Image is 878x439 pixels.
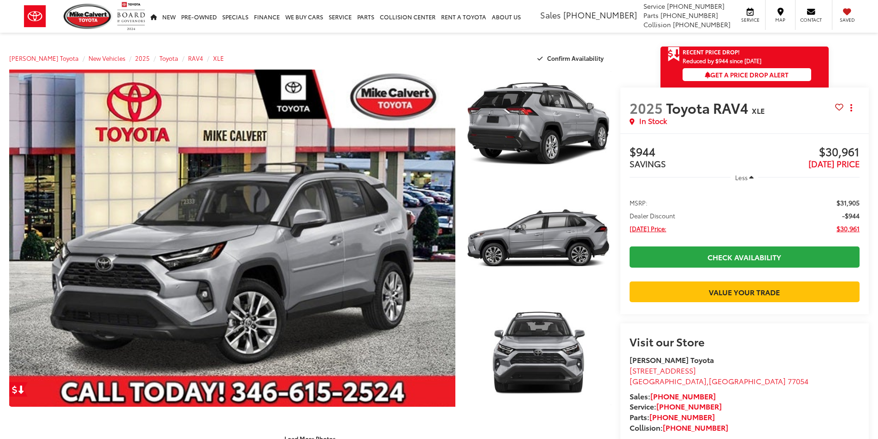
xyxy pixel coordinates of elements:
strong: Sales: [630,391,716,401]
button: Confirm Availability [532,50,611,66]
a: Expand Photo 3 [466,298,611,407]
img: 2025 Toyota RAV4 XLE [464,182,612,294]
span: Parts [643,11,659,20]
span: Confirm Availability [547,54,604,62]
a: [PHONE_NUMBER] [663,422,728,433]
span: $30,961 [744,146,860,159]
span: Contact [800,17,822,23]
span: SAVINGS [630,158,666,170]
span: In Stock [639,116,667,126]
span: Less [735,173,748,181]
h2: Visit our Store [630,335,860,347]
span: Recent Price Drop! [683,48,740,56]
img: 2025 Toyota RAV4 XLE [5,68,460,409]
span: [PHONE_NUMBER] [673,20,731,29]
span: Toyota RAV4 [666,98,752,117]
span: 2025 [630,98,663,117]
span: [GEOGRAPHIC_DATA] [630,375,707,386]
span: 77054 [788,375,808,386]
span: $31,905 [837,198,860,207]
button: Actions [843,100,860,116]
a: Check Availability [630,246,860,267]
span: , [630,375,808,386]
span: [DATE] Price: [630,224,666,233]
span: dropdown dots [850,104,852,111]
span: Get a Price Drop Alert [705,70,789,79]
span: [PHONE_NUMBER] [667,1,725,11]
span: Saved [837,17,857,23]
a: Expand Photo 2 [466,184,611,293]
img: 2025 Toyota RAV4 XLE [464,297,612,408]
strong: Parts: [630,411,715,422]
a: 2025 [135,54,150,62]
span: Collision [643,20,671,29]
a: [PHONE_NUMBER] [656,401,722,411]
a: RAV4 [188,54,203,62]
a: Expand Photo 1 [466,70,611,179]
a: Expand Photo 0 [9,70,455,407]
span: Service [643,1,665,11]
span: $944 [630,146,745,159]
button: Less [731,169,758,186]
strong: [PERSON_NAME] Toyota [630,354,714,365]
img: 2025 Toyota RAV4 XLE [464,68,612,180]
a: [PHONE_NUMBER] [649,411,715,422]
span: XLE [752,105,765,116]
a: [PERSON_NAME] Toyota [9,54,79,62]
span: [STREET_ADDRESS] [630,365,696,375]
a: [STREET_ADDRESS] [GEOGRAPHIC_DATA],[GEOGRAPHIC_DATA] 77054 [630,365,808,386]
span: [GEOGRAPHIC_DATA] [709,375,786,386]
a: Value Your Trade [630,281,860,302]
a: New Vehicles [88,54,125,62]
a: Toyota [159,54,178,62]
strong: Service: [630,401,722,411]
span: MSRP: [630,198,648,207]
span: -$944 [842,211,860,220]
span: Service [740,17,760,23]
span: Map [770,17,790,23]
a: Get Price Drop Alert Recent Price Drop! [660,47,829,58]
span: Dealer Discount [630,211,675,220]
a: [PHONE_NUMBER] [650,391,716,401]
span: Get Price Drop Alert [668,47,680,62]
img: Mike Calvert Toyota [64,4,112,29]
strong: Collision: [630,422,728,433]
span: $30,961 [837,224,860,233]
span: Reduced by $944 since [DATE] [683,58,811,64]
span: [DATE] PRICE [808,158,860,170]
span: [PHONE_NUMBER] [660,11,718,20]
a: Get Price Drop Alert [9,382,28,397]
span: Sales [540,9,561,21]
a: XLE [213,54,224,62]
span: [PHONE_NUMBER] [563,9,637,21]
